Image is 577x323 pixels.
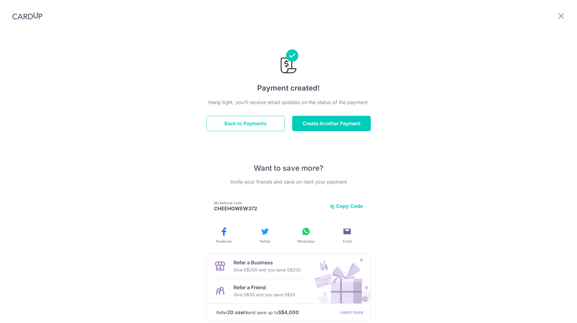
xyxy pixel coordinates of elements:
[206,99,371,106] p: Hang tight, you’ll receive email updates on the status of the payment.
[216,309,335,316] p: Refer and save up to
[343,239,352,244] span: Email
[288,227,324,244] button: WhatsApp
[12,12,42,20] img: CardUp
[279,49,298,75] img: Payments
[308,254,370,303] img: Refer
[214,205,325,212] p: CHEEHOWEW372
[234,259,301,266] p: Refer a Business
[330,203,363,209] button: Copy Code
[206,227,242,244] button: Facebook
[297,239,315,244] span: WhatsApp
[292,116,371,131] button: Create Another Payment
[234,284,295,291] p: Refer a Friend
[538,305,571,320] iframe: Opens a widget where you can find more information
[234,266,301,274] p: Give S$200 and you save S$200
[206,163,371,173] p: Want to save more?
[340,309,363,316] a: Learn more
[227,309,248,316] strong: 20 users
[206,178,371,185] p: Invite your friends and save on next your payment
[234,291,295,298] p: Give S$30 and you save S$30
[278,309,299,316] strong: S$4,000
[329,227,365,244] button: Email
[247,227,283,244] button: Twitter
[259,239,270,244] span: Twitter
[206,83,371,94] h4: Payment created!
[216,239,232,244] span: Facebook
[206,116,285,131] button: Back to Payments
[214,200,325,205] p: My Referral Code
